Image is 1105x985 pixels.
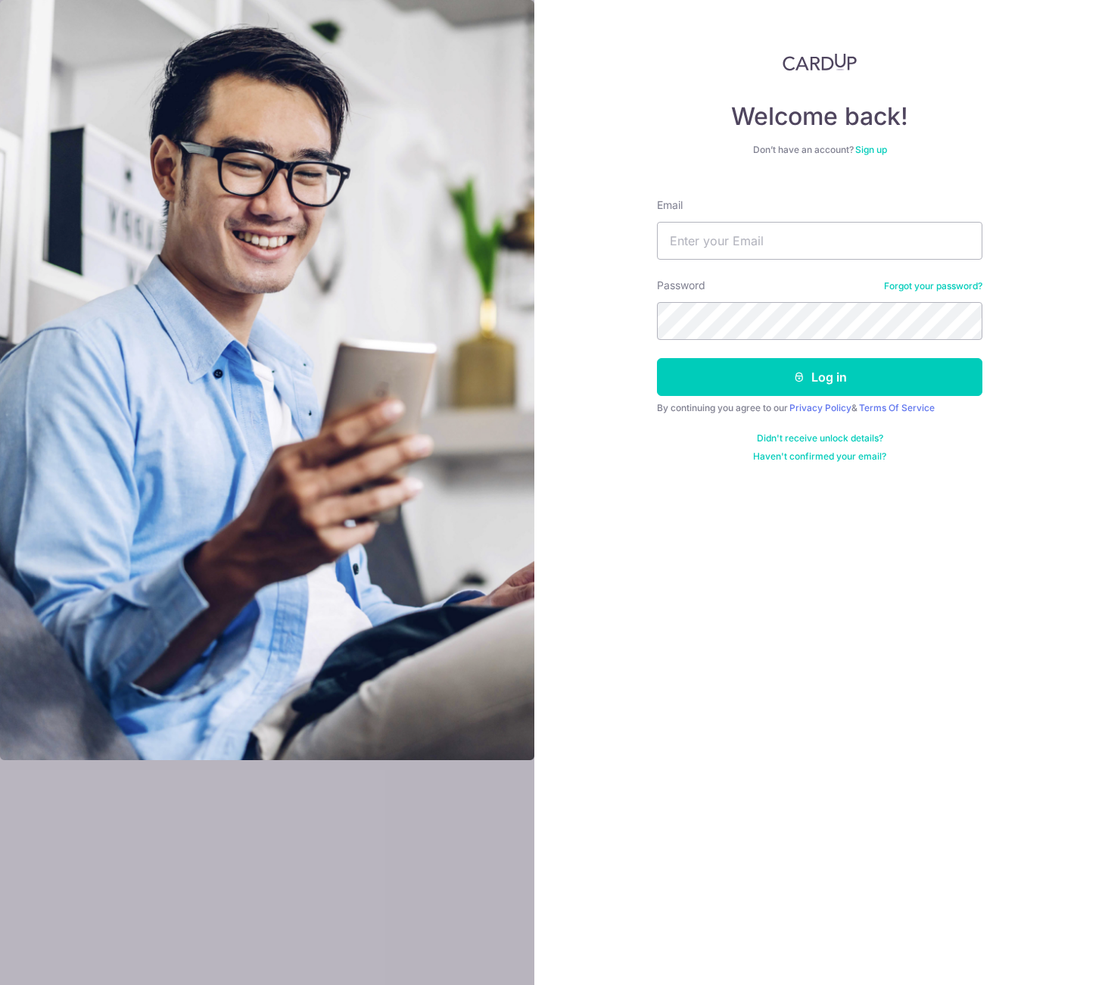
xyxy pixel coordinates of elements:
a: Privacy Policy [789,402,851,413]
input: Enter your Email [657,222,982,260]
a: Sign up [855,144,887,155]
a: Haven't confirmed your email? [753,450,886,463]
a: Didn't receive unlock details? [757,432,883,444]
div: By continuing you agree to our & [657,402,982,414]
label: Password [657,278,705,293]
img: CardUp Logo [783,53,857,71]
a: Terms Of Service [859,402,935,413]
label: Email [657,198,683,213]
button: Log in [657,358,982,396]
a: Forgot your password? [884,280,982,292]
h4: Welcome back! [657,101,982,132]
div: Don’t have an account? [657,144,982,156]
